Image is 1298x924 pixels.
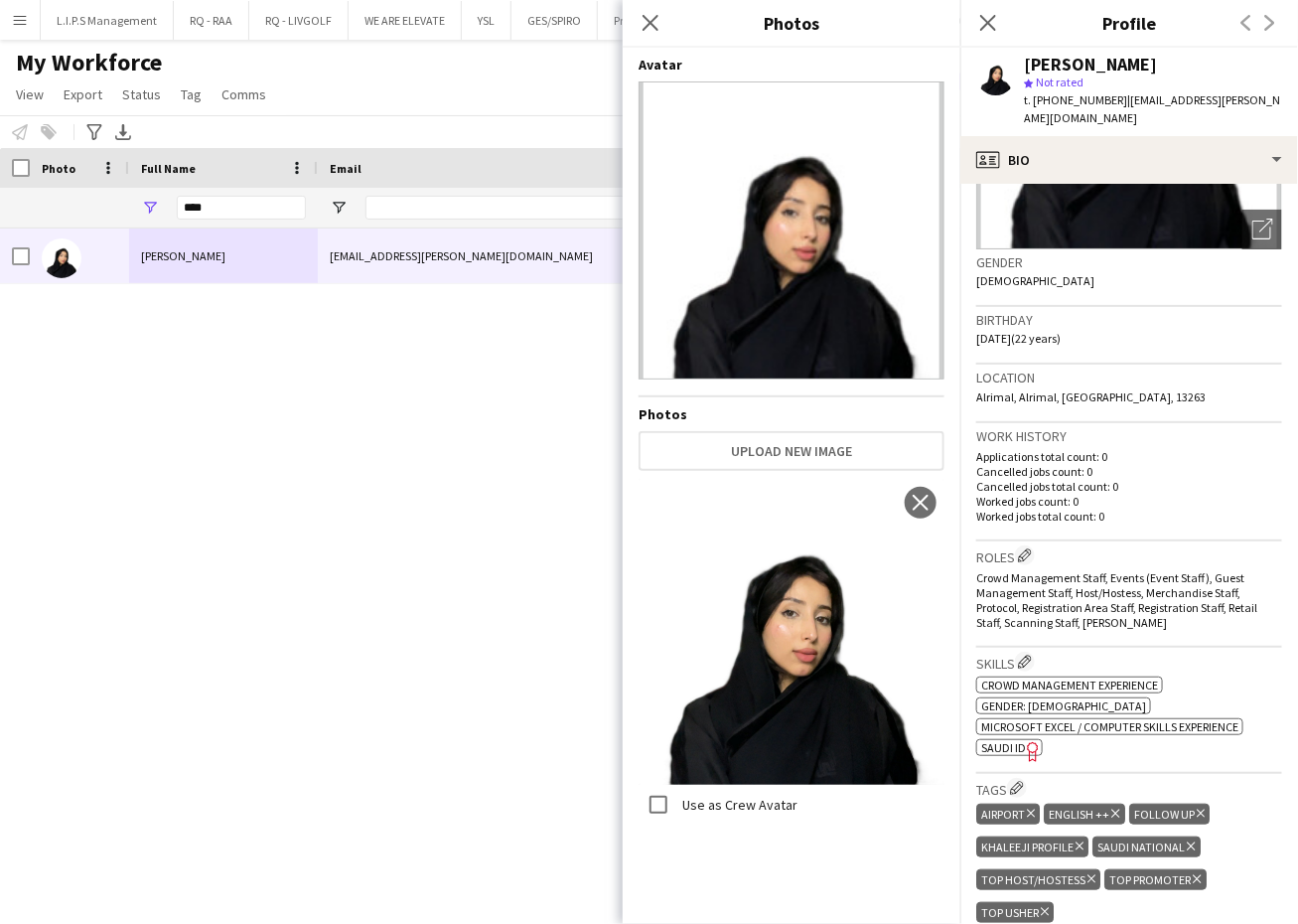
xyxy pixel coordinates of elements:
button: Open Filter Menu [330,199,348,217]
span: Not rated [1036,75,1083,89]
h3: Work history [976,427,1282,445]
span: Photo [42,161,75,176]
span: Crowd management experience [981,678,1158,693]
div: KHALEEJI PROFILE [976,837,1088,857]
button: RQ - RAA [174,1,249,40]
h4: Avatar [639,56,944,74]
h3: Skills [976,652,1282,673]
span: View [16,85,44,103]
span: Export [64,85,102,103]
h3: Roles [976,545,1282,566]
div: AIRPORT [976,804,1040,825]
span: SAUDI ID [981,740,1026,755]
img: Khloud Mohammed [42,238,81,278]
a: Tag [173,81,210,107]
div: Open photos pop-in [1242,210,1282,249]
h3: Photos [623,10,960,36]
div: SAUDI NATIONAL [1092,837,1200,857]
span: | [EMAIL_ADDRESS][PERSON_NAME][DOMAIN_NAME] [1024,92,1280,125]
button: L.I.P.S Management [41,1,174,40]
div: ENGLISH ++ [1044,804,1124,825]
span: Gender: [DEMOGRAPHIC_DATA] [981,698,1146,713]
span: Crowd Management Staff, Events (Event Staff), Guest Management Staff, Host/Hostess, Merchandise S... [976,570,1257,630]
a: Comms [214,81,274,107]
span: Alrimal, Alrimal, [GEOGRAPHIC_DATA], 13263 [976,389,1206,404]
span: My Workforce [16,48,162,77]
button: Proline Interntational [598,1,739,40]
span: Email [330,161,361,176]
span: [PERSON_NAME] [141,248,225,263]
img: Crew photo 1115139 [639,479,944,785]
h4: Photos [639,405,944,423]
span: Microsoft Excel / Computer skills experience [981,719,1238,734]
p: Cancelled jobs total count: 0 [976,479,1282,494]
div: [PERSON_NAME] [1024,56,1157,74]
h3: Birthday [976,311,1282,329]
app-action-btn: Advanced filters [82,120,106,144]
p: Applications total count: 0 [976,449,1282,464]
div: TOP USHER [976,902,1054,923]
span: [DATE] (22 years) [976,331,1061,346]
p: Worked jobs count: 0 [976,494,1282,509]
p: Cancelled jobs count: 0 [976,464,1282,479]
h3: Gender [976,253,1282,271]
button: WE ARE ELEVATE [349,1,462,40]
span: [DEMOGRAPHIC_DATA] [976,273,1094,288]
span: Full Name [141,161,196,176]
button: RQ - LIVGOLF [249,1,349,40]
h3: Profile [960,10,1298,36]
span: Tag [181,85,202,103]
div: FOLLOW UP [1129,804,1210,825]
h3: Tags [976,778,1282,799]
div: [EMAIL_ADDRESS][PERSON_NAME][DOMAIN_NAME] [318,229,715,283]
p: Worked jobs total count: 0 [976,509,1282,524]
button: Open Filter Menu [141,199,159,217]
label: Use as Crew Avatar [678,796,797,814]
a: Export [56,81,110,107]
h3: Location [976,369,1282,386]
span: t. [PHONE_NUMBER] [1024,92,1127,107]
button: GES/SPIRO [511,1,598,40]
span: Comms [221,85,266,103]
div: Bio [960,136,1298,184]
input: Email Filter Input [365,196,703,220]
a: View [8,81,52,107]
span: Status [122,85,161,103]
div: TOP PROMOTER [1104,869,1206,890]
input: Full Name Filter Input [177,196,306,220]
app-action-btn: Export XLSX [111,120,135,144]
button: YSL [462,1,511,40]
button: Upload new image [639,431,944,471]
a: Status [114,81,169,107]
div: TOP HOST/HOSTESS [976,869,1100,890]
img: Crew avatar [639,81,944,380]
